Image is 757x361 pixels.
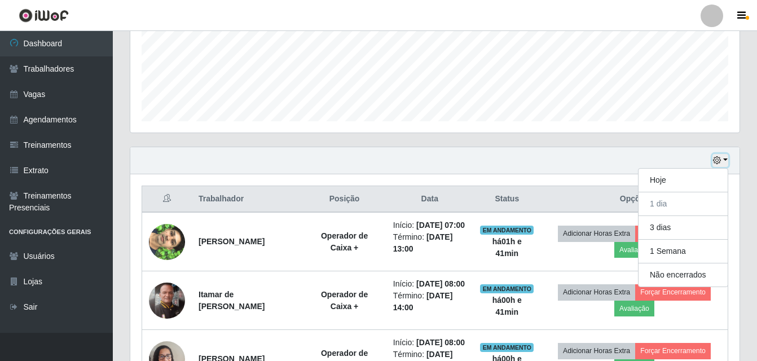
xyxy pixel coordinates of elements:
[492,296,522,316] strong: há 00 h e 41 min
[416,279,465,288] time: [DATE] 08:00
[393,337,466,349] li: Início:
[199,290,265,311] strong: Itamar de [PERSON_NAME]
[149,283,185,319] img: 1745442730986.jpeg
[416,221,465,230] time: [DATE] 07:00
[321,290,368,311] strong: Operador de Caixa +
[639,263,728,287] button: Não encerrados
[639,192,728,216] button: 1 dia
[393,231,466,255] li: Término:
[639,169,728,192] button: Hoje
[635,284,711,300] button: Forçar Encerramento
[473,186,541,213] th: Status
[639,216,728,240] button: 3 dias
[199,237,265,246] strong: [PERSON_NAME]
[19,8,69,23] img: CoreUI Logo
[480,226,534,235] span: EM ANDAMENTO
[321,231,368,252] strong: Operador de Caixa +
[149,210,185,274] img: 1750971978836.jpeg
[393,278,466,290] li: Início:
[614,242,654,258] button: Avaliação
[639,240,728,263] button: 1 Semana
[614,301,654,316] button: Avaliação
[192,186,302,213] th: Trabalhador
[541,186,728,213] th: Opções
[393,219,466,231] li: Início:
[492,237,522,258] strong: há 01 h e 41 min
[302,186,386,213] th: Posição
[393,290,466,314] li: Término:
[635,343,711,359] button: Forçar Encerramento
[558,284,635,300] button: Adicionar Horas Extra
[480,343,534,352] span: EM ANDAMENTO
[558,343,635,359] button: Adicionar Horas Extra
[635,226,711,241] button: Forçar Encerramento
[480,284,534,293] span: EM ANDAMENTO
[558,226,635,241] button: Adicionar Horas Extra
[386,186,473,213] th: Data
[416,338,465,347] time: [DATE] 08:00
